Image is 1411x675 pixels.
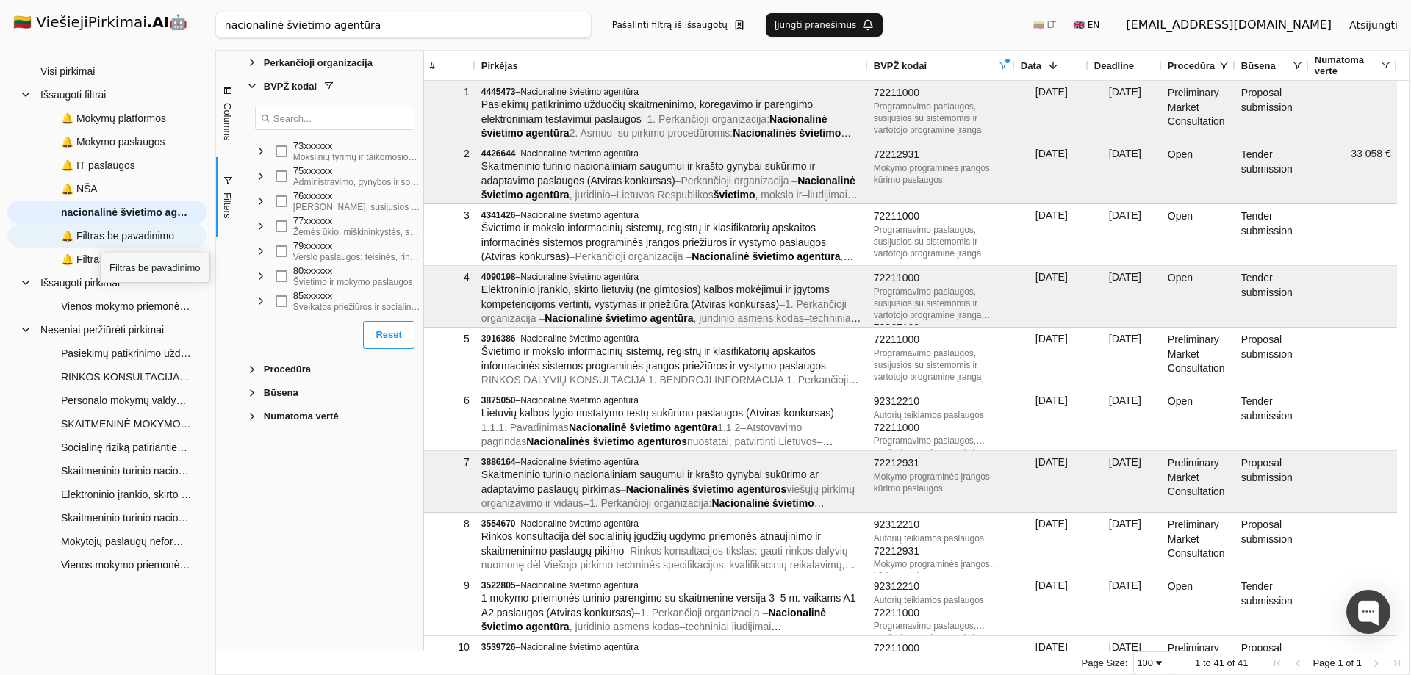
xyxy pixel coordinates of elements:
[61,225,174,247] span: 🔔 Filtras be pavadinimo
[1162,513,1235,574] div: Preliminary Market Consultation
[1235,266,1309,327] div: Tender submission
[293,226,420,238] div: Žemės ūkio, miškininkystės, sodininkystės, akvakultūros ir bitininkystės paslaugos
[874,209,1009,224] div: 72211000
[570,127,612,139] span: 2. Asmuo
[575,250,692,262] span: Perkančioji organizacija –
[481,87,516,97] span: 4445473
[874,580,1009,594] div: 92312210
[40,60,95,82] span: Visi pirkimai
[545,312,603,324] span: Nacionalinė
[692,250,750,262] span: Nacionalinė
[481,284,830,310] span: Elektroninio įrankio, skirto lietuvių (ne gimtosios) kalbos mokėjimui ir įgytoms kompetencijoms v...
[1126,16,1332,34] div: [EMAIL_ADDRESS][DOMAIN_NAME]
[1346,657,1354,668] span: of
[874,606,1009,621] div: 72211000
[1313,657,1335,668] span: Page
[593,436,635,447] span: švietimo
[1315,54,1379,76] span: Numatoma vertė
[520,457,639,467] span: Nacionalinė švietimo agentūra
[694,312,804,324] span: , juridinio asmens kodas
[1162,451,1235,512] div: Preliminary Market Consultation
[733,127,796,139] span: Nacionalinės
[61,178,98,200] span: 🔔 NŠA
[874,641,1009,656] div: 72211000
[481,271,862,283] div: –
[1309,142,1397,203] div: 33 058 €
[481,395,516,405] span: 3875050
[481,210,516,220] span: 4341426
[874,594,1009,606] div: Autorių teikiamos paslaugos
[481,422,803,448] span: Atstovavimo pagrindas
[61,154,135,176] span: 🔔 IT paslaugos
[1227,657,1235,668] span: of
[799,127,851,139] span: švietimo
[766,13,883,37] button: Įjungti pranešimus
[61,483,192,505] span: Elektroninio įrankio, skirto lietuvių (ne gimtosios) kalbos mokėjimui ir įgytoms kompetencijoms v...
[264,81,317,92] span: BVPŽ kodai
[61,295,192,317] span: Vienos mokymo priemonės turinio parengimo su skaitmenine versija 3–5 m. vaikams A1–A2 paslaugų pi...
[1338,12,1410,38] button: Atsijungti
[520,148,639,159] span: Nacionalinė švietimo agentūra
[874,435,1009,447] div: Programavimo paslaugos, susijusios su sistemomis ir vartotojo programine įranga
[1371,657,1382,669] div: Next Page
[1015,81,1088,142] div: [DATE]
[520,87,639,97] span: Nacionalinė švietimo agentūra
[1094,60,1134,71] span: Deadline
[481,580,862,591] div: –
[481,457,516,467] span: 3886164
[772,497,825,509] span: švietimo
[616,189,713,201] span: Lietuvos Respublikos
[61,389,192,411] span: Personalo mokymų valdymo sistemos nuoma (Supaprastintas atviras konkursas)
[481,127,523,139] span: švietimo
[874,620,1009,632] div: Programavimo paslaugos, susijusios su sistemomis ir vartotojo programine įranga
[1015,142,1088,203] div: [DATE]
[481,250,854,349] span: – – – – – – – –
[1015,266,1088,327] div: [DATE]
[1088,266,1162,327] div: [DATE]
[692,483,734,495] span: švietimo
[687,436,817,447] span: nuostatai, patvirtinti Lietuvos
[1088,513,1162,574] div: [DATE]
[481,333,862,344] div: –
[481,160,815,187] span: Skaitmeninio turinio nacionaliniam saugumui ir krašto gynybai sukūrimo ir adaptavimo paslaugos (A...
[570,189,611,201] span: , juridinio
[1162,266,1235,327] div: Open
[874,533,1009,544] div: Autorių teikiamos paslaugos
[1088,328,1162,389] div: [DATE]
[1137,657,1153,668] div: 100
[481,345,826,372] span: Švietimo ir mokslo informacinių sistemų, registrų ir klasifikatorių apskaitos informacinės sistem...
[1162,389,1235,450] div: Open
[481,113,851,182] span: – – –
[61,507,192,529] span: Skaitmeninio turinio nacionaliniam saugumui ir krašto gynybai sukūrimo ar adaptavimo paslaugų pir...
[714,189,755,201] span: švietimo
[481,148,516,159] span: 4426644
[874,544,1009,559] div: 72212931
[481,86,862,98] div: –
[711,497,769,509] span: Nacionalinė
[1235,328,1309,389] div: Proposal submission
[481,456,862,468] div: –
[874,394,1009,409] div: 92312210
[61,107,166,129] span: 🔔 Mokymų platformos
[650,312,693,324] span: agentūra
[430,267,470,288] div: 4
[293,140,438,151] div: 73xxxxxx
[768,607,826,618] span: Nacionalinė
[264,411,339,422] span: Numatoma vertė
[618,127,733,139] span: su pirkimo procedūromis:
[674,422,717,433] span: agentūra
[874,471,1009,494] div: Mokymo programinės įrangos kūrimo paslaugos
[481,518,862,530] div: –
[769,113,827,125] span: Nacionalinė
[255,107,414,130] input: Search filter values
[481,272,516,282] span: 4090198
[481,148,862,159] div: –
[1015,204,1088,265] div: [DATE]
[1235,142,1309,203] div: Tender submission
[1391,657,1403,669] div: Last Page
[293,301,420,313] div: Sveikatos priežiūros ir socialinio darbo paslaugos
[874,409,1009,421] div: Autorių teikiamos paslaugos
[430,82,470,103] div: 1
[1162,142,1235,203] div: Open
[1238,657,1248,668] span: 41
